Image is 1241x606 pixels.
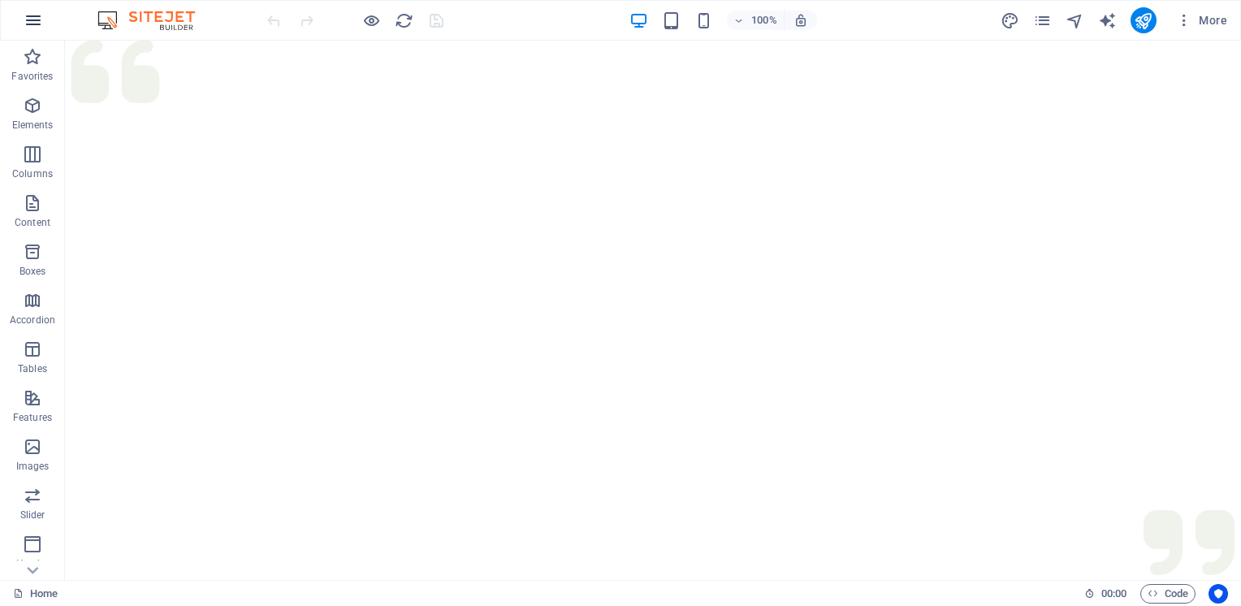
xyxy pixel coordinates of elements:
i: Publish [1134,11,1152,30]
a: Click to cancel selection. Double-click to open Pages [13,584,58,604]
i: Navigator [1066,11,1084,30]
button: publish [1131,7,1157,33]
i: Reload page [395,11,413,30]
p: Columns [12,167,53,180]
img: Editor Logo [93,11,215,30]
p: Features [13,411,52,424]
p: Elements [12,119,54,132]
button: More [1170,7,1234,33]
h6: 100% [751,11,777,30]
p: Slider [20,509,45,522]
p: Images [16,460,50,473]
span: Code [1148,584,1188,604]
button: Usercentrics [1209,584,1228,604]
i: On resize automatically adjust zoom level to fit chosen device. [793,13,808,28]
button: 100% [727,11,785,30]
button: text_generator [1098,11,1118,30]
button: reload [394,11,413,30]
p: Content [15,216,50,229]
p: Favorites [11,70,53,83]
span: 00 00 [1101,584,1126,604]
button: navigator [1066,11,1085,30]
i: Pages (Ctrl+Alt+S) [1033,11,1052,30]
button: Click here to leave preview mode and continue editing [361,11,381,30]
button: pages [1033,11,1053,30]
p: Accordion [10,314,55,327]
i: Design (Ctrl+Alt+Y) [1001,11,1019,30]
span: More [1176,12,1227,28]
p: Boxes [19,265,46,278]
button: design [1001,11,1020,30]
h6: Session time [1084,584,1127,604]
i: AI Writer [1098,11,1117,30]
p: Header [16,557,49,570]
p: Tables [18,362,47,375]
button: Code [1140,584,1196,604]
span: : [1113,587,1115,600]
